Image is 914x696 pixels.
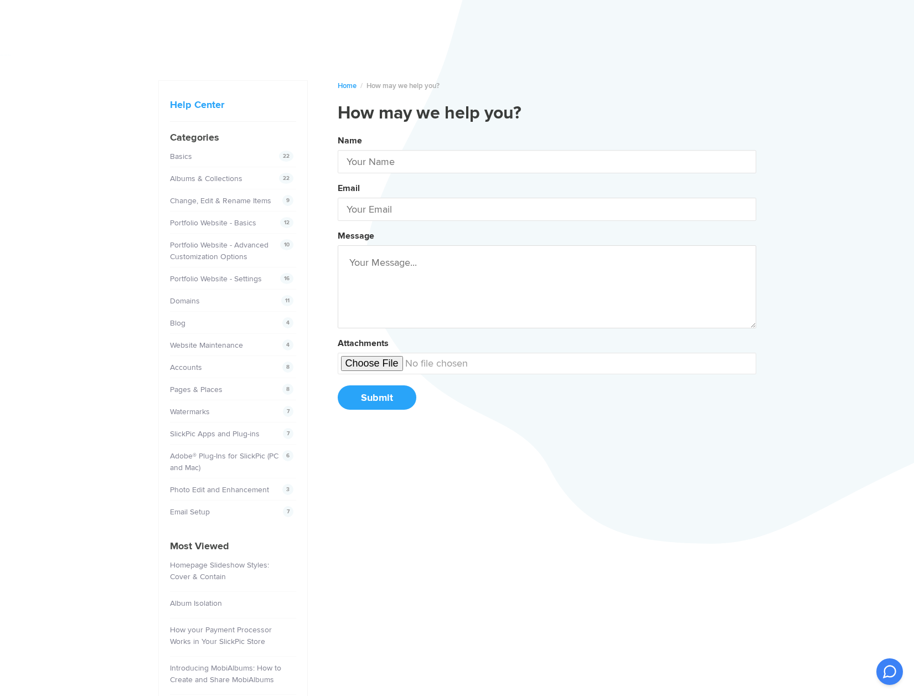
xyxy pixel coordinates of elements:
[338,338,389,349] label: Attachments
[281,295,293,306] span: 11
[338,102,756,125] h1: How may we help you?
[282,450,293,461] span: 6
[170,240,268,261] a: Portfolio Website - Advanced Customization Options
[170,625,272,646] a: How your Payment Processor Works in Your SlickPic Store
[170,274,262,283] a: Portfolio Website - Settings
[282,195,293,206] span: 9
[170,385,223,394] a: Pages & Places
[170,196,271,205] a: Change, Edit & Rename Items
[338,150,756,173] input: Your Name
[170,485,269,494] a: Photo Edit and Enhancement
[283,506,293,517] span: 7
[170,663,281,684] a: Introducing MobiAlbums: How to Create and Share MobiAlbums
[338,183,360,194] label: Email
[170,599,222,608] a: Album Isolation
[338,385,416,410] button: Submit
[170,429,260,439] a: SlickPic Apps and Plug-ins
[338,131,756,421] button: NameEmailMessageAttachmentsSubmit
[283,428,293,439] span: 7
[170,218,256,228] a: Portfolio Website - Basics
[280,239,293,250] span: 10
[282,339,293,350] span: 4
[170,407,210,416] a: Watermarks
[170,539,296,554] h4: Most Viewed
[170,341,243,350] a: Website Maintenance
[170,152,192,161] a: Basics
[338,81,357,90] a: Home
[170,99,224,111] a: Help Center
[280,273,293,284] span: 16
[170,507,210,517] a: Email Setup
[279,173,293,184] span: 22
[170,130,296,145] h4: Categories
[170,363,202,372] a: Accounts
[366,81,440,90] span: How may we help you?
[338,135,362,146] label: Name
[170,451,278,472] a: Adobe® Plug-Ins for SlickPic (PC and Mac)
[360,81,363,90] span: /
[282,317,293,328] span: 4
[282,384,293,395] span: 8
[170,296,200,306] a: Domains
[170,318,185,328] a: Blog
[170,174,242,183] a: Albums & Collections
[282,362,293,373] span: 8
[338,198,756,221] input: Your Email
[279,151,293,162] span: 22
[170,560,269,581] a: Homepage Slideshow Styles: Cover & Contain
[283,406,293,417] span: 7
[338,353,756,374] input: undefined
[282,484,293,495] span: 3
[280,217,293,228] span: 12
[338,230,374,241] label: Message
